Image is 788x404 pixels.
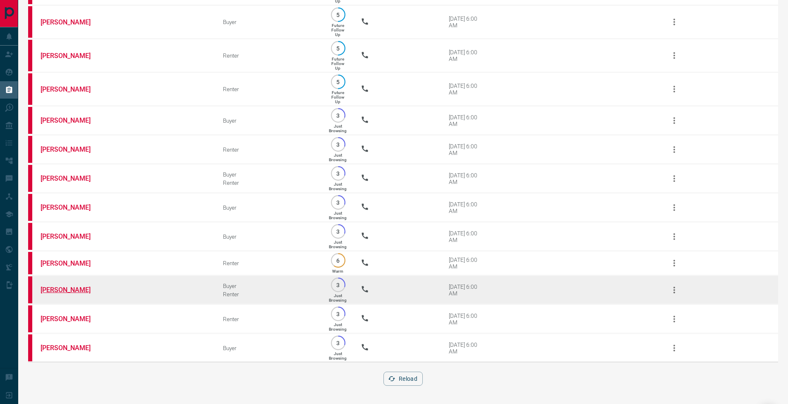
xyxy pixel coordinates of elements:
div: [DATE] 6:00 AM [449,82,484,96]
button: Reload [383,372,423,386]
div: property.ca [28,252,32,274]
a: [PERSON_NAME] [41,145,103,153]
div: property.ca [28,194,32,221]
div: [DATE] 6:00 AM [449,312,484,326]
a: [PERSON_NAME] [41,116,103,124]
div: Buyer [223,283,315,289]
p: Just Browsing [329,322,347,331]
p: 3 [335,199,341,206]
p: Just Browsing [329,124,347,133]
div: [DATE] 6:00 AM [449,341,484,355]
p: 5 [335,12,341,18]
div: [DATE] 6:00 AM [449,283,484,297]
a: [PERSON_NAME] [41,174,103,182]
p: 6 [335,257,341,264]
div: Renter [223,86,315,92]
div: Buyer [223,233,315,240]
div: Buyer [223,117,315,124]
p: 3 [335,340,341,346]
div: [DATE] 6:00 AM [449,114,484,127]
div: property.ca [28,165,32,192]
div: Renter [223,316,315,322]
p: 5 [335,79,341,85]
p: Future Follow Up [331,90,344,104]
a: [PERSON_NAME] [41,286,103,294]
a: [PERSON_NAME] [41,232,103,240]
div: Buyer [223,19,315,25]
div: property.ca [28,107,32,134]
a: [PERSON_NAME] [41,259,103,267]
a: [PERSON_NAME] [41,203,103,211]
p: Just Browsing [329,351,347,360]
div: [DATE] 6:00 AM [449,49,484,62]
a: [PERSON_NAME] [41,315,103,323]
a: [PERSON_NAME] [41,85,103,93]
div: property.ca [28,136,32,163]
div: Renter [223,291,315,298]
p: Just Browsing [329,182,347,191]
div: [DATE] 6:00 AM [449,172,484,185]
div: [DATE] 6:00 AM [449,15,484,29]
div: Renter [223,52,315,59]
div: [DATE] 6:00 AM [449,230,484,243]
p: Warm [332,269,343,273]
div: [DATE] 6:00 AM [449,201,484,214]
p: Future Follow Up [331,57,344,70]
p: 3 [335,170,341,177]
div: property.ca [28,6,32,38]
div: property.ca [28,73,32,105]
div: property.ca [28,40,32,71]
p: 3 [335,112,341,119]
div: Renter [223,179,315,186]
p: 3 [335,228,341,235]
div: Buyer [223,345,315,351]
div: [DATE] 6:00 AM [449,143,484,156]
p: Just Browsing [329,240,347,249]
p: 3 [335,311,341,317]
a: [PERSON_NAME] [41,18,103,26]
p: Just Browsing [329,153,347,162]
p: 5 [335,45,341,51]
div: property.ca [28,334,32,361]
p: Future Follow Up [331,23,344,37]
p: Just Browsing [329,211,347,220]
div: Renter [223,146,315,153]
p: 3 [335,141,341,148]
div: Renter [223,260,315,266]
a: [PERSON_NAME] [41,344,103,352]
div: Buyer [223,204,315,211]
div: [DATE] 6:00 AM [449,256,484,270]
div: property.ca [28,305,32,332]
div: Buyer [223,171,315,178]
p: 3 [335,282,341,288]
div: property.ca [28,276,32,303]
div: property.ca [28,223,32,250]
p: Just Browsing [329,293,347,302]
a: [PERSON_NAME] [41,52,103,60]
